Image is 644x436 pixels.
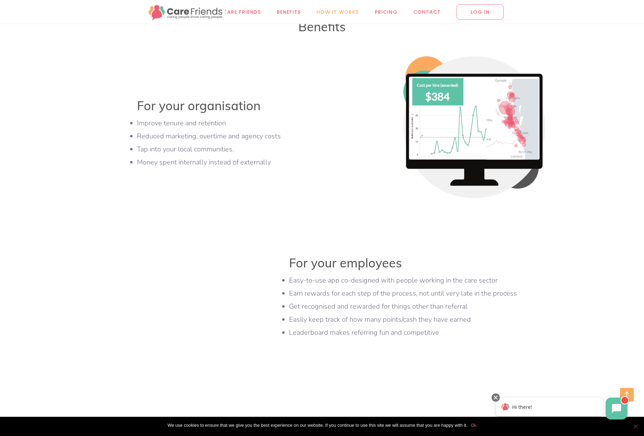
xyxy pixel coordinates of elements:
[137,131,393,141] li: Reduced marketing, overtime and agency costs
[277,8,301,16] span: Benefits
[137,158,393,167] li: Money spent internally instead of externally
[632,423,639,430] span: No
[289,328,545,337] li: Leaderboard makes referring fun and competitive
[209,8,261,16] span: Why Care Friends
[471,422,476,429] a: Ok
[168,422,467,429] span: We use cookies to ensure that we give you the best experience on our website. If you continue to ...
[137,118,393,128] li: Improve tenure and retention
[457,4,504,20] span: LOG IN
[289,255,545,271] h3: For your employees
[413,8,441,16] span: Contact
[137,98,393,113] h3: For your organisation
[375,8,398,16] span: Pricing
[488,392,634,426] iframe: Chatbot
[99,19,545,34] h3: Benefits
[137,145,393,154] li: Tap into your local communities.
[289,315,545,324] li: Easily keep track of how many points/cash they have earned
[289,289,545,298] li: Earn rewards for each step of the process, not until very late in the process
[289,302,545,311] li: Get recognised and rewarded for things other than referral
[317,8,359,16] span: How it works
[289,276,545,285] li: Easy-to-use app co-designed with people working in the care sector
